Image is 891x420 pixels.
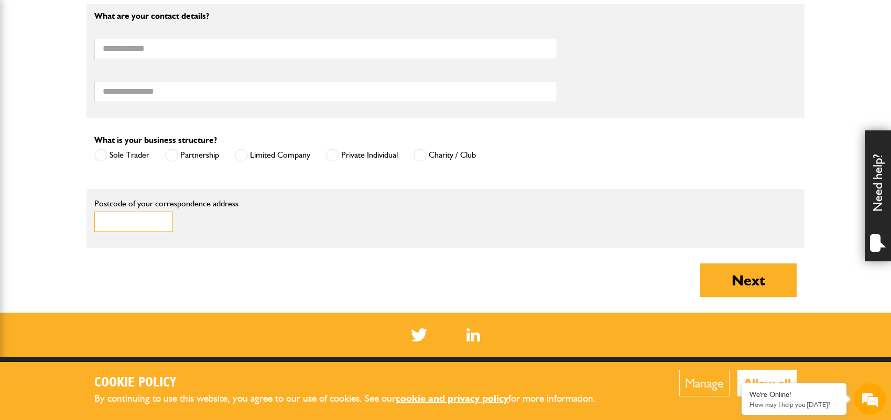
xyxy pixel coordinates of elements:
a: cookie and privacy policy [396,392,508,404]
input: Enter your last name [14,97,191,120]
div: Chat with us now [55,59,176,72]
div: Need help? [865,130,891,261]
button: Next [700,263,797,297]
label: Partnership [165,149,219,162]
p: How may I help you today? [749,401,839,408]
label: Postcode of your correspondence address [94,200,254,208]
label: What is your business structure? [94,136,217,145]
label: Sole Trader [94,149,149,162]
div: Minimize live chat window [172,5,197,30]
div: We're Online! [749,390,839,399]
textarea: Type your message and hit 'Enter' [14,190,191,314]
input: Enter your email address [14,128,191,151]
input: Enter your phone number [14,159,191,182]
h2: Cookie Policy [94,375,613,391]
img: d_20077148190_company_1631870298795_20077148190 [18,58,44,73]
a: LinkedIn [466,328,481,341]
img: Linked In [466,328,481,341]
label: Limited Company [235,149,310,162]
button: Allow all [737,370,797,396]
label: Charity / Club [414,149,476,162]
p: What are your contact details? [94,12,557,20]
img: Twitter [411,328,427,341]
button: Manage [679,370,730,396]
em: Start Chat [143,323,190,337]
p: By continuing to use this website, you agree to our use of cookies. See our for more information. [94,391,613,407]
label: Private Individual [326,149,398,162]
